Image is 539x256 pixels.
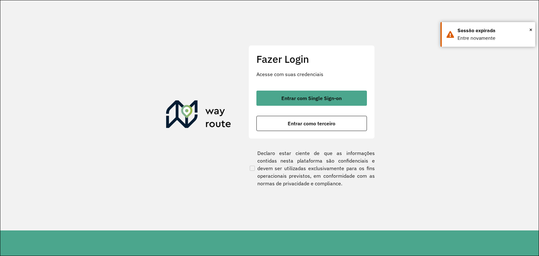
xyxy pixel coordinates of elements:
[166,100,231,131] img: Roteirizador AmbevTech
[281,96,342,101] span: Entrar com Single Sign-on
[249,149,375,187] label: Declaro estar ciente de que as informações contidas nesta plataforma são confidenciais e devem se...
[256,91,367,106] button: button
[288,121,335,126] span: Entrar como terceiro
[529,25,532,34] span: ×
[458,34,530,42] div: Entre novamente
[256,116,367,131] button: button
[529,25,532,34] button: Close
[256,70,367,78] p: Acesse com suas credenciais
[458,27,530,34] div: Sessão expirada
[256,53,367,65] h2: Fazer Login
